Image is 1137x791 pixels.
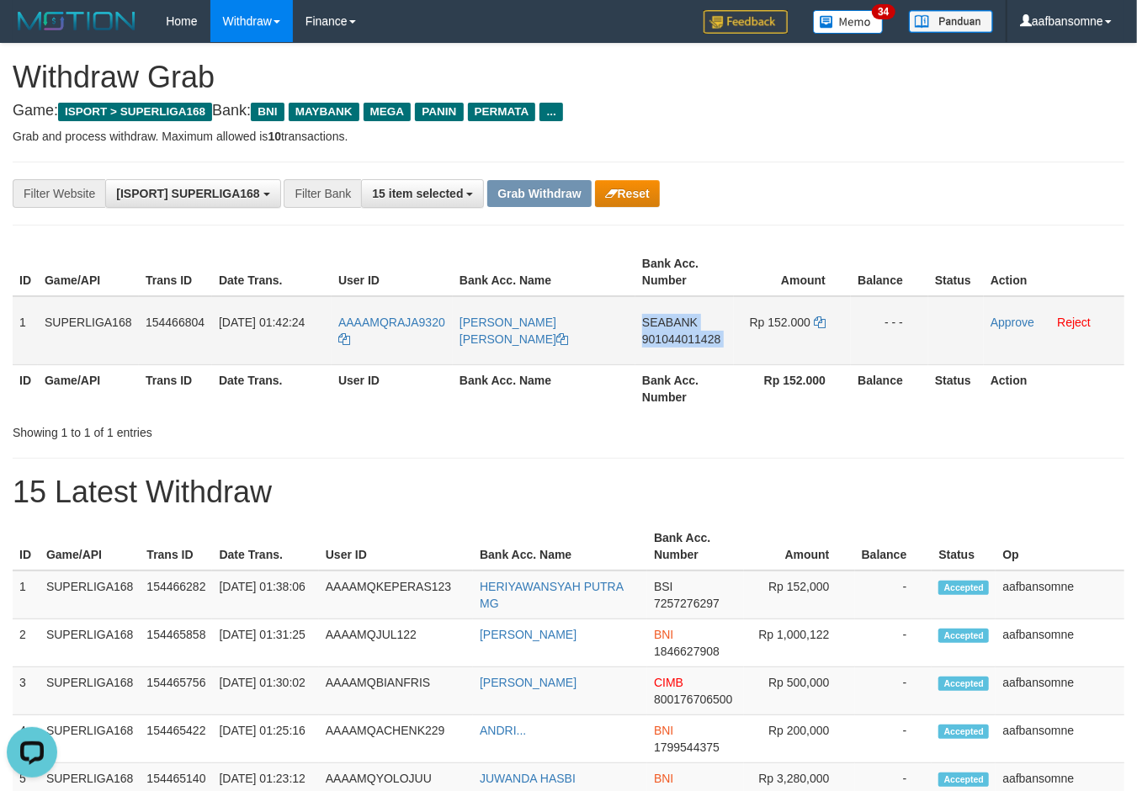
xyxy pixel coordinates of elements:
[13,619,40,667] td: 2
[38,364,139,412] th: Game/API
[744,523,855,571] th: Amount
[814,316,826,329] a: Copy 152000 to clipboard
[654,676,683,689] span: CIMB
[996,715,1124,763] td: aafbansomne
[704,10,788,34] img: Feedback.jpg
[361,179,484,208] button: 15 item selected
[938,677,989,691] span: Accepted
[140,715,212,763] td: 154465422
[813,10,884,34] img: Button%20Memo.svg
[13,248,38,296] th: ID
[1057,316,1091,329] a: Reject
[40,667,141,715] td: SUPERLIGA168
[855,571,932,619] td: -
[996,523,1124,571] th: Op
[13,364,38,412] th: ID
[212,248,332,296] th: Date Trans.
[734,248,851,296] th: Amount
[40,523,141,571] th: Game/API
[212,523,318,571] th: Date Trans.
[654,772,673,785] span: BNI
[996,667,1124,715] td: aafbansomne
[415,103,463,121] span: PANIN
[338,316,445,346] a: AAAAMQRAJA9320
[654,724,673,737] span: BNI
[13,179,105,208] div: Filter Website
[984,248,1124,296] th: Action
[319,523,473,571] th: User ID
[744,715,855,763] td: Rp 200,000
[647,523,744,571] th: Bank Acc. Number
[40,715,141,763] td: SUPERLIGA168
[734,364,851,412] th: Rp 152.000
[7,7,57,57] button: Open LiveChat chat widget
[872,4,895,19] span: 34
[855,715,932,763] td: -
[139,364,212,412] th: Trans ID
[453,248,635,296] th: Bank Acc. Name
[212,715,318,763] td: [DATE] 01:25:16
[38,296,139,365] td: SUPERLIGA168
[212,619,318,667] td: [DATE] 01:31:25
[595,180,660,207] button: Reset
[480,724,526,737] a: ANDRI...
[268,130,281,143] strong: 10
[140,523,212,571] th: Trans ID
[332,364,453,412] th: User ID
[744,619,855,667] td: Rp 1,000,122
[851,296,928,365] td: - - -
[289,103,359,121] span: MAYBANK
[468,103,536,121] span: PERMATA
[372,187,463,200] span: 15 item selected
[996,571,1124,619] td: aafbansomne
[460,316,568,346] a: [PERSON_NAME] [PERSON_NAME]
[938,581,989,595] span: Accepted
[38,248,139,296] th: Game/API
[480,580,623,610] a: HERIYAWANSYAH PUTRA MG
[851,364,928,412] th: Balance
[58,103,212,121] span: ISPORT > SUPERLIGA168
[13,296,38,365] td: 1
[473,523,647,571] th: Bank Acc. Name
[146,316,205,329] span: 154466804
[855,667,932,715] td: -
[654,741,720,754] span: Copy 1799544375 to clipboard
[139,248,212,296] th: Trans ID
[319,715,473,763] td: AAAAMQACHENK229
[750,316,810,329] span: Rp 152.000
[364,103,412,121] span: MEGA
[642,316,698,329] span: SEABANK
[13,61,1124,94] h1: Withdraw Grab
[480,628,576,641] a: [PERSON_NAME]
[928,248,984,296] th: Status
[251,103,284,121] span: BNI
[851,248,928,296] th: Balance
[13,417,461,441] div: Showing 1 to 1 of 1 entries
[40,571,141,619] td: SUPERLIGA168
[654,645,720,658] span: Copy 1846627908 to clipboard
[938,772,989,787] span: Accepted
[654,580,673,593] span: BSI
[13,128,1124,145] p: Grab and process withdraw. Maximum allowed is transactions.
[319,619,473,667] td: AAAAMQJUL122
[744,571,855,619] td: Rp 152,000
[13,103,1124,119] h4: Game: Bank:
[13,667,40,715] td: 3
[212,667,318,715] td: [DATE] 01:30:02
[480,772,576,785] a: JUWANDA HASBI
[744,667,855,715] td: Rp 500,000
[855,523,932,571] th: Balance
[212,364,332,412] th: Date Trans.
[105,179,280,208] button: [ISPORT] SUPERLIGA168
[332,248,453,296] th: User ID
[40,619,141,667] td: SUPERLIGA168
[654,693,732,706] span: Copy 800176706500 to clipboard
[319,571,473,619] td: AAAAMQKEPERAS123
[984,364,1124,412] th: Action
[928,364,984,412] th: Status
[116,187,259,200] span: [ISPORT] SUPERLIGA168
[219,316,305,329] span: [DATE] 01:42:24
[654,628,673,641] span: BNI
[635,364,734,412] th: Bank Acc. Number
[480,676,576,689] a: [PERSON_NAME]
